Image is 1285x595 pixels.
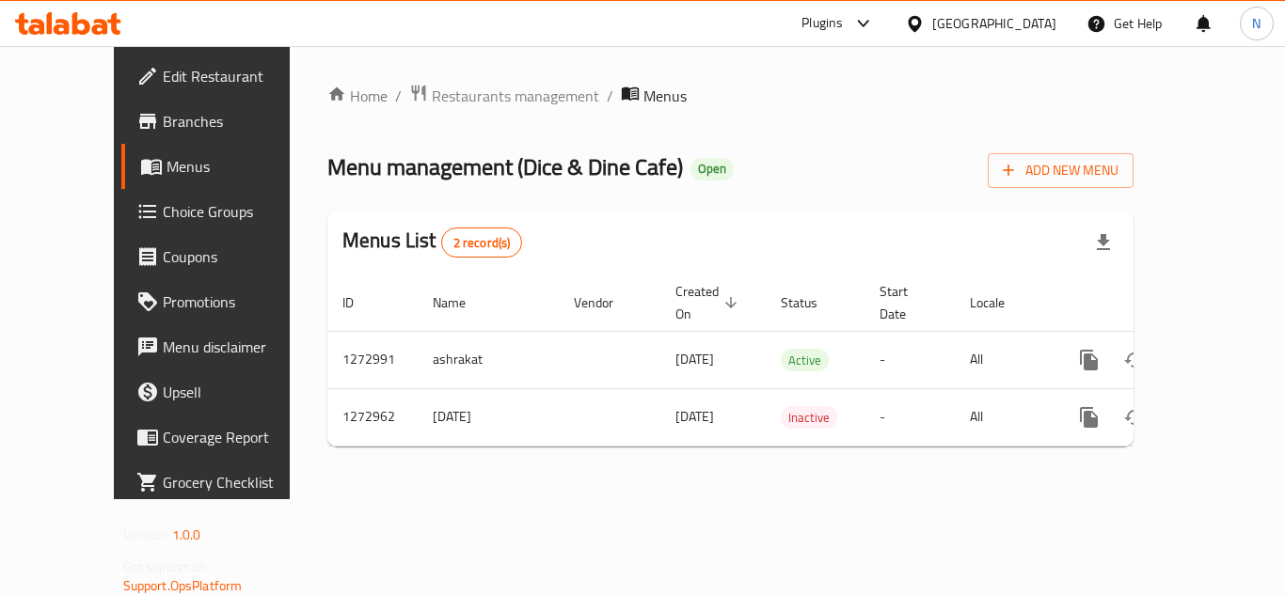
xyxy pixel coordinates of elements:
div: [GEOGRAPHIC_DATA] [932,13,1056,34]
span: Grocery Checklist [163,471,313,493]
span: Restaurants management [432,85,599,107]
span: Name [433,291,490,314]
a: Home [327,85,388,107]
span: Locale [970,291,1029,314]
span: Add New Menu [1003,159,1118,182]
span: Status [781,291,842,314]
table: enhanced table [327,274,1262,446]
span: Start Date [880,280,932,325]
div: Inactive [781,406,837,429]
a: Menu disclaimer [121,324,328,369]
td: 1272962 [327,388,418,446]
div: Plugins [801,12,843,35]
span: N [1252,13,1261,34]
td: All [955,388,1052,446]
span: Active [781,350,829,371]
span: Created On [675,280,743,325]
div: Active [781,349,829,371]
span: Open [690,161,734,177]
span: Choice Groups [163,200,313,223]
a: Grocery Checklist [121,460,328,505]
a: Branches [121,99,328,144]
span: [DATE] [675,347,714,371]
button: Add New Menu [988,153,1134,188]
a: Menus [121,144,328,189]
span: Menus [167,155,313,178]
span: Branches [163,110,313,133]
td: - [865,388,955,446]
td: All [955,331,1052,388]
span: Upsell [163,381,313,403]
a: Promotions [121,279,328,324]
span: Menu management ( Dice & Dine Cafe ) [327,146,683,188]
td: - [865,331,955,388]
th: Actions [1052,274,1262,332]
span: [DATE] [675,404,714,429]
td: ashrakat [418,331,559,388]
li: / [607,85,613,107]
div: Total records count [441,227,523,258]
li: / [395,85,402,107]
button: Change Status [1112,395,1157,440]
a: Edit Restaurant [121,54,328,99]
span: 1.0.0 [172,523,201,547]
span: Promotions [163,290,313,313]
span: Version: [123,523,169,547]
span: Get support on: [123,555,210,579]
span: Vendor [574,291,638,314]
span: Edit Restaurant [163,65,313,87]
div: Export file [1081,220,1126,265]
button: Change Status [1112,337,1157,383]
span: 2 record(s) [442,234,522,252]
span: Coupons [163,245,313,268]
button: more [1067,337,1112,383]
span: Menu disclaimer [163,336,313,358]
a: Restaurants management [409,84,599,108]
a: Upsell [121,369,328,415]
span: Inactive [781,407,837,429]
a: Choice Groups [121,189,328,234]
a: Coupons [121,234,328,279]
div: Open [690,158,734,180]
span: Menus [643,85,687,107]
h2: Menus List [342,227,522,258]
nav: breadcrumb [327,84,1134,108]
a: Coverage Report [121,415,328,460]
span: Coverage Report [163,426,313,448]
button: more [1067,395,1112,440]
span: ID [342,291,378,314]
td: [DATE] [418,388,559,446]
td: 1272991 [327,331,418,388]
